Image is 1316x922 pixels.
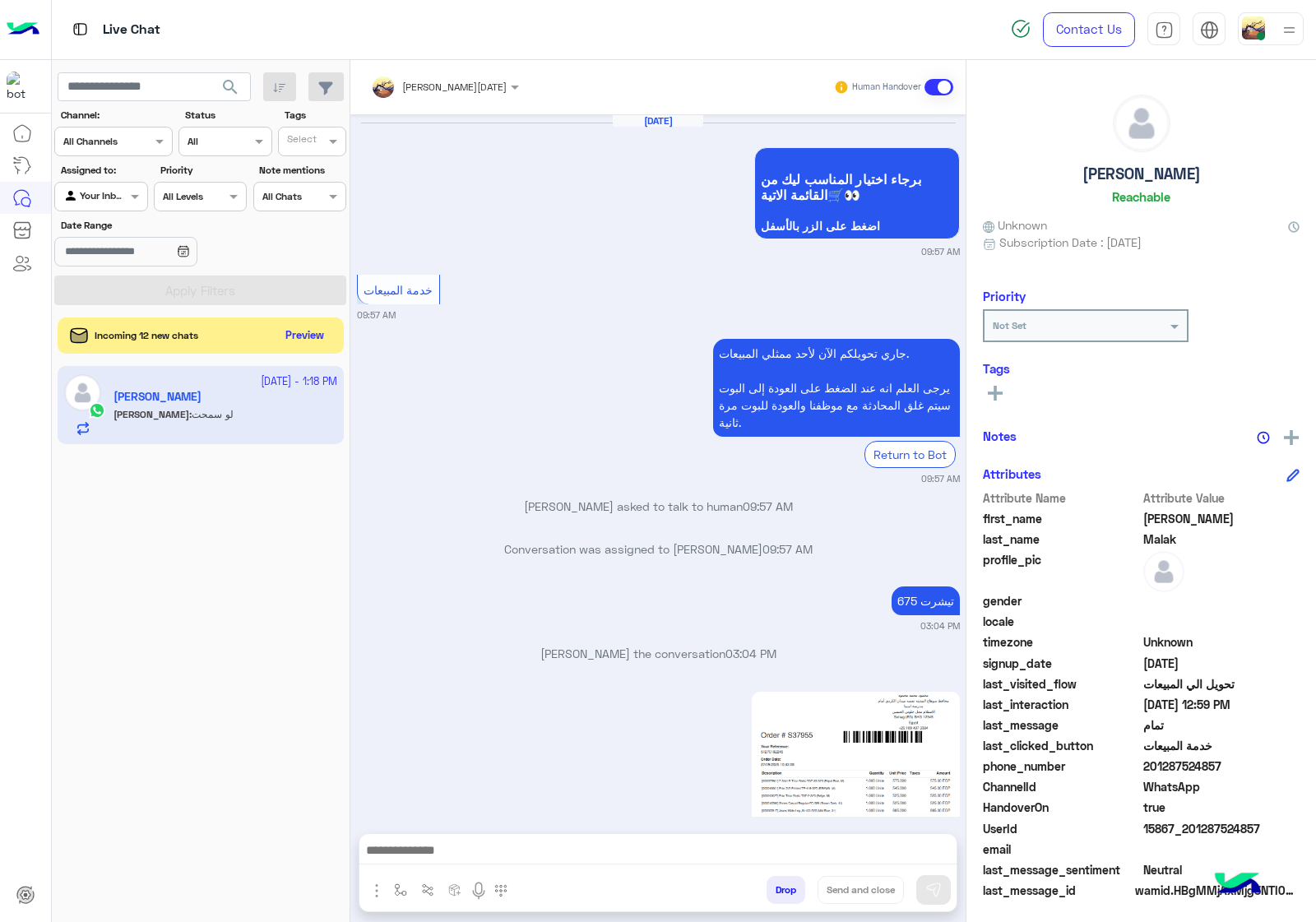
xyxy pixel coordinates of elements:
[469,881,489,901] img: send voice note
[1135,882,1300,899] span: wamid.HBgMMjAxMjg3NTI0ODU3FQIAEhggQUM5RUEyRDhBRDVGRjBGMjgwNjExQzFEMzFCNUE0NEIA
[743,499,793,513] span: 09:57 AM
[983,466,1041,481] h6: Attributes
[95,328,198,343] span: Incoming 12 new chats
[220,77,240,97] span: search
[713,339,960,437] p: 26/9/2025, 9:57 AM
[983,820,1140,837] span: UserId
[1143,861,1300,878] span: 0
[983,758,1140,775] span: phone_number
[1209,856,1267,914] img: hulul-logo.png
[1143,696,1300,713] span: 2025-09-28T09:59:55.314Z
[364,283,433,297] span: خدمة المبيعات
[983,655,1140,672] span: signup_date
[983,696,1140,713] span: last_interaction
[1143,551,1184,592] img: defaultAdmin.png
[921,472,960,485] small: 09:57 AM
[103,19,160,41] p: Live Chat
[1112,189,1170,204] h6: Reachable
[160,163,245,178] label: Priority
[394,883,407,897] img: select flow
[442,876,469,903] button: create order
[983,289,1026,303] h6: Priority
[185,108,270,123] label: Status
[1242,16,1265,39] img: userImage
[357,645,960,662] p: [PERSON_NAME] the conversation
[7,72,36,101] img: 713415422032625
[1200,21,1219,39] img: tab
[752,692,959,892] img: aW1hZ2UucG5n.png
[983,530,1140,548] span: last_name
[983,361,1300,376] h6: Tags
[983,675,1140,693] span: last_visited_flow
[61,218,245,233] label: Date Range
[983,633,1140,651] span: timezone
[1279,20,1300,40] img: profile
[762,542,813,556] span: 09:57 AM
[7,12,39,47] img: Logo
[421,883,434,897] img: Trigger scenario
[920,619,960,632] small: 03:04 PM
[1011,19,1031,39] img: spinner
[1155,21,1174,39] img: tab
[818,876,904,904] button: Send and close
[61,163,146,178] label: Assigned to:
[983,716,1140,734] span: last_message
[767,876,805,904] button: Drop
[925,882,942,898] img: send message
[1143,841,1300,858] span: null
[761,220,953,233] span: اضغط على الزر بالأسفل
[357,308,396,322] small: 09:57 AM
[285,108,345,123] label: Tags
[1143,799,1300,816] span: true
[983,861,1140,878] span: last_message_sentiment
[367,881,387,901] img: send attachment
[613,115,703,127] h6: [DATE]
[387,876,415,903] button: select flow
[402,81,507,93] span: [PERSON_NAME][DATE]
[983,613,1140,630] span: locale
[864,441,956,468] div: Return to Bot
[1143,820,1300,837] span: 15867_201287524857
[279,324,331,348] button: Preview
[54,276,346,305] button: Apply Filters
[1143,778,1300,795] span: 2
[983,429,1017,443] h6: Notes
[1114,95,1170,151] img: defaultAdmin.png
[983,551,1140,589] span: profile_pic
[983,778,1140,795] span: ChannelId
[983,882,1132,899] span: last_message_id
[448,883,461,897] img: create order
[1143,758,1300,775] span: 201287524857
[494,884,507,897] img: make a call
[983,841,1140,858] span: email
[983,799,1140,816] span: HandoverOn
[1143,675,1300,693] span: تحويل الي المبيعات
[259,163,344,178] label: Note mentions
[983,510,1140,527] span: first_name
[1043,12,1135,47] a: Contact Us
[921,245,960,258] small: 09:57 AM
[61,108,171,123] label: Channel:
[211,72,251,108] button: search
[70,19,90,39] img: tab
[1143,510,1300,527] span: Mina
[1082,164,1201,183] h5: [PERSON_NAME]
[761,171,953,202] span: برجاء اختيار المناسب ليك من القائمة الاتية🛒👀
[1143,737,1300,754] span: خدمة المبيعات
[285,132,317,151] div: Select
[1143,633,1300,651] span: Unknown
[1143,530,1300,548] span: Malak
[1143,716,1300,734] span: تمام
[1284,430,1299,445] img: add
[983,216,1047,234] span: Unknown
[1143,613,1300,630] span: null
[1143,592,1300,609] span: null
[852,81,921,94] small: Human Handover
[983,737,1140,754] span: last_clicked_button
[999,234,1142,251] span: Subscription Date : [DATE]
[1143,489,1300,507] span: Attribute Value
[1147,12,1180,47] a: tab
[357,498,960,515] p: [PERSON_NAME] asked to talk to human
[725,646,776,660] span: 03:04 PM
[983,592,1140,609] span: gender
